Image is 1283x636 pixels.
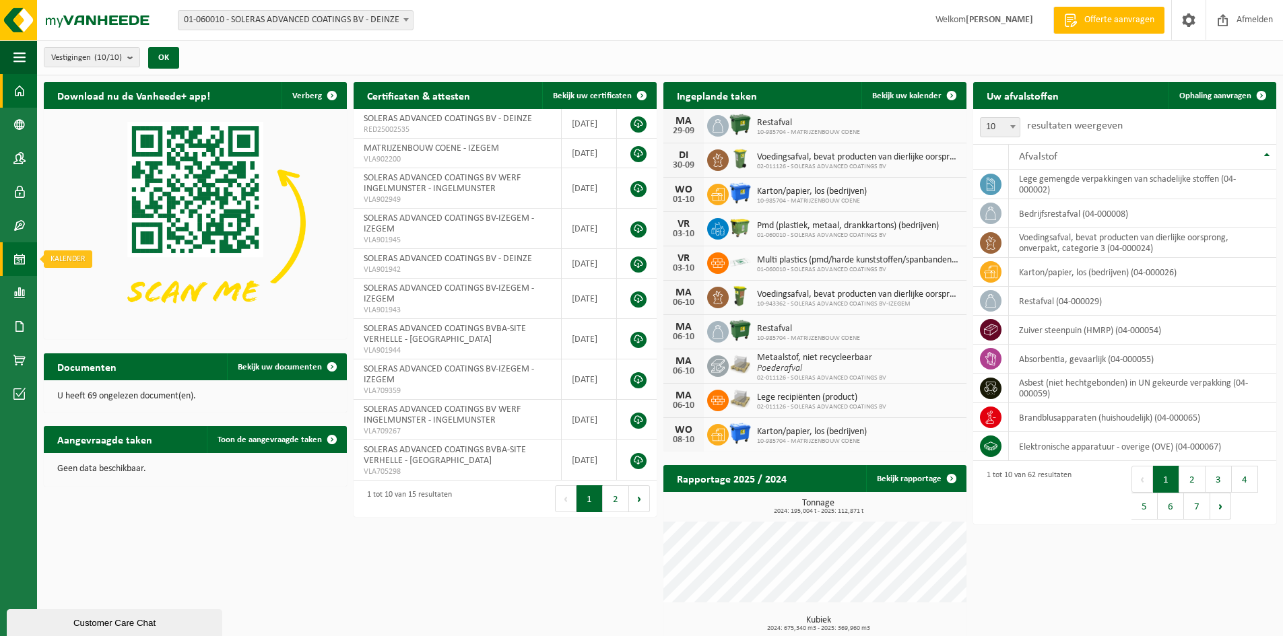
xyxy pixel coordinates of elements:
[670,219,697,229] div: VR
[603,485,629,512] button: 2
[670,332,697,342] div: 06-10
[360,484,452,514] div: 1 tot 10 van 15 resultaten
[670,322,697,332] div: MA
[757,266,960,274] span: 01-060010 - SOLERAS ADVANCED COATINGS BV
[757,403,886,411] span: 02-011126 - SOLERAS ADVANCED COATINGS BV
[1009,199,1276,228] td: bedrijfsrestafval (04-000008)
[670,616,966,632] h3: Kubiek
[1153,466,1179,493] button: 1
[757,129,860,137] span: 10-985704 - MATRIJZENBOUW COENE
[1131,493,1158,520] button: 5
[562,279,617,319] td: [DATE]
[364,466,551,477] span: VLA705298
[663,465,800,491] h2: Rapportage 2025 / 2024
[663,82,770,108] h2: Ingeplande taken
[757,324,860,334] span: Restafval
[364,324,526,345] span: SOLERAS ADVANCED COATINGS BVBA-SITE VERHELLE - [GEOGRAPHIC_DATA]
[670,116,697,127] div: MA
[729,113,752,136] img: WB-1100-HPE-GN-01
[670,287,697,298] div: MA
[670,229,697,239] div: 03-10
[364,143,499,153] span: MATRIJZENBOUW COENE - IZEGEM
[757,363,802,374] i: Poederafval
[729,147,752,170] img: WB-0140-HPE-GN-50
[1232,466,1258,493] button: 4
[364,213,534,234] span: SOLERAS ADVANCED COATINGS BV-IZEGEM - IZEGEM
[207,426,346,453] a: Toon de aangevraagde taken
[981,118,1020,137] span: 10
[757,232,939,240] span: 01-060010 - SOLERAS ADVANCED COATINGS BV
[757,197,867,205] span: 10-985704 - MATRIJZENBOUW COENE
[354,82,484,108] h2: Certificaten & attesten
[861,82,965,109] a: Bekijk uw kalender
[542,82,655,109] a: Bekijk uw certificaten
[729,285,752,308] img: WB-0060-HPE-GN-50
[218,435,322,444] span: Toon de aangevraagde taken
[1179,92,1251,100] span: Ophaling aanvragen
[1009,287,1276,316] td: restafval (04-000029)
[44,353,130,380] h2: Documenten
[670,425,697,435] div: WO
[966,15,1033,25] strong: [PERSON_NAME]
[670,625,966,632] span: 2024: 675,340 m3 - 2025: 369,960 m3
[729,182,752,205] img: WB-1100-HPE-BE-01
[178,11,413,30] span: 01-060010 - SOLERAS ADVANCED COATINGS BV - DEINZE
[555,485,577,512] button: Previous
[1027,120,1123,131] label: resultaten weergeven
[1009,374,1276,403] td: asbest (niet hechtgebonden) in UN gekeurde verpakking (04-000059)
[57,392,333,401] p: U heeft 69 ongelezen document(en).
[1179,466,1206,493] button: 2
[292,92,322,100] span: Verberg
[980,117,1020,137] span: 10
[1053,7,1164,34] a: Offerte aanvragen
[670,390,697,401] div: MA
[1184,493,1210,520] button: 7
[1009,316,1276,345] td: zuiver steenpuin (HMRP) (04-000054)
[757,152,960,163] span: Voedingsafval, bevat producten van dierlijke oorsprong, onverpakt, categorie 3
[1009,345,1276,374] td: absorbentia, gevaarlijk (04-000055)
[1009,170,1276,199] td: lege gemengde verpakkingen van schadelijke stoffen (04-000002)
[562,139,617,168] td: [DATE]
[670,195,697,205] div: 01-10
[1009,228,1276,258] td: voedingsafval, bevat producten van dierlijke oorsprong, onverpakt, categorie 3 (04-000024)
[44,426,166,452] h2: Aangevraagde taken
[7,606,225,636] iframe: chat widget
[562,400,617,440] td: [DATE]
[670,508,966,515] span: 2024: 195,004 t - 2025: 112,871 t
[757,427,867,437] span: Karton/papier, los (bedrijven)
[1019,151,1057,162] span: Afvalstof
[670,264,697,273] div: 03-10
[1081,13,1158,27] span: Offerte aanvragen
[44,47,140,67] button: Vestigingen(10/10)
[670,298,697,308] div: 06-10
[757,353,886,363] span: Metaalstof, niet recycleerbaar
[364,125,551,135] span: RED25002535
[670,356,697,367] div: MA
[364,305,551,316] span: VLA901943
[757,163,960,171] span: 02-011126 - SOLERAS ADVANCED COATINGS BV
[1131,466,1153,493] button: Previous
[553,92,632,100] span: Bekijk uw certificaten
[364,345,551,356] span: VLA901944
[1009,403,1276,432] td: brandblusapparaten (huishoudelijk) (04-000065)
[364,283,534,304] span: SOLERAS ADVANCED COATINGS BV-IZEGEM - IZEGEM
[729,250,752,273] img: LP-SK-00500-LPE-16
[562,359,617,400] td: [DATE]
[980,464,1072,521] div: 1 tot 10 van 62 resultaten
[670,184,697,195] div: WO
[670,161,697,170] div: 30-09
[57,464,333,474] p: Geen data beschikbaar.
[729,422,752,445] img: WB-1100-HPE-BE-01
[670,401,697,411] div: 06-10
[562,168,617,209] td: [DATE]
[1009,258,1276,287] td: karton/papier, los (bedrijven) (04-000026)
[757,334,860,343] span: 10-985704 - MATRIJZENBOUW COENE
[729,216,752,239] img: WB-1100-HPE-GN-50
[1169,82,1275,109] a: Ophaling aanvragen
[1210,493,1231,520] button: Next
[973,82,1072,108] h2: Uw afvalstoffen
[872,92,942,100] span: Bekijk uw kalender
[670,127,697,136] div: 29-09
[562,249,617,279] td: [DATE]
